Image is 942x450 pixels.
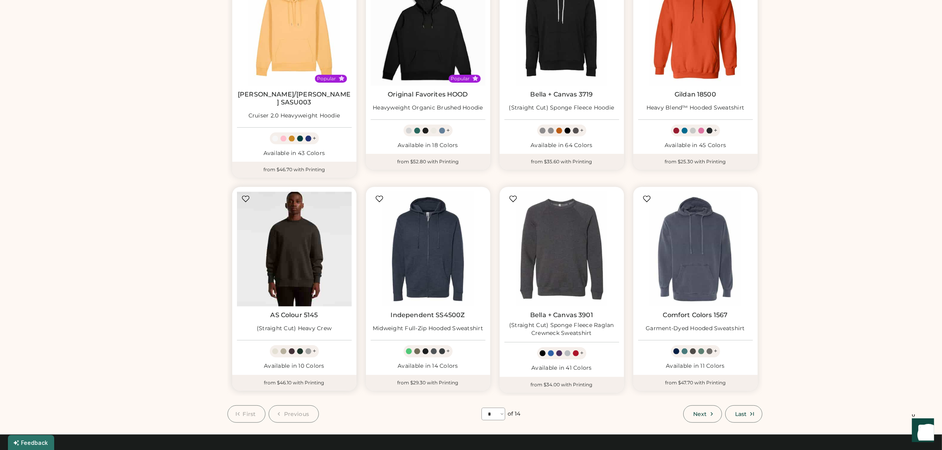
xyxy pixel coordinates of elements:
div: Popular [451,76,470,82]
div: + [447,126,450,135]
a: Independent SS4500Z [391,311,465,319]
div: (Straight Cut) Sponge Fleece Raglan Crewneck Sweatshirt [504,321,619,337]
div: (Straight Cut) Heavy Crew [257,325,332,333]
span: First [243,411,256,417]
div: Popular [317,76,336,82]
span: Last [735,411,747,417]
div: + [714,347,718,355]
div: (Straight Cut) Sponge Fleece Hoodie [509,104,614,112]
div: + [447,347,450,355]
button: Popular Style [339,76,345,81]
div: from $52.80 with Printing [366,154,490,170]
button: Next [683,405,722,423]
a: Bella + Canvas 3901 [530,311,593,319]
button: Previous [269,405,319,423]
a: Original Favorites HOOD [388,91,468,98]
a: Bella + Canvas 3719 [531,91,593,98]
div: + [714,126,718,135]
div: + [580,349,584,357]
div: Available in 43 Colors [237,149,352,157]
div: Heavy Blend™ Hooded Sweatshirt [646,104,745,112]
img: Independent Trading Co. SS4500Z Midweight Full-Zip Hooded Sweatshirt [371,192,485,306]
div: from $46.10 with Printing [232,375,356,391]
div: Available in 41 Colors [504,364,619,372]
a: [PERSON_NAME]/[PERSON_NAME] SASU003 [237,91,352,106]
img: BELLA + CANVAS 3901 (Straight Cut) Sponge Fleece Raglan Crewneck Sweatshirt [504,192,619,306]
a: Comfort Colors 1567 [663,311,728,319]
button: Last [725,405,762,423]
div: from $34.00 with Printing [500,377,624,393]
div: of 14 [508,410,521,418]
div: + [580,126,584,135]
div: + [313,347,317,355]
div: Garment-Dyed Hooded Sweatshirt [646,325,745,333]
iframe: Front Chat [904,414,938,448]
div: from $46.70 with Printing [232,162,356,178]
div: Available in 18 Colors [371,142,485,149]
button: Popular Style [472,76,478,81]
div: Available in 64 Colors [504,142,619,149]
span: Next [693,411,707,417]
div: from $35.60 with Printing [500,154,624,170]
div: Available in 10 Colors [237,362,352,370]
a: Gildan 18500 [675,91,716,98]
div: from $29.30 with Printing [366,375,490,391]
div: Available in 14 Colors [371,362,485,370]
a: AS Colour 5145 [270,311,318,319]
div: Available in 11 Colors [638,362,753,370]
button: First [227,405,266,423]
div: Midweight Full-Zip Hooded Sweatshirt [373,325,483,333]
div: from $25.30 with Printing [633,154,758,170]
div: Heavyweight Organic Brushed Hoodie [373,104,483,112]
div: Available in 45 Colors [638,142,753,149]
div: Cruiser 2.0 Heavyweight Hoodie [248,112,340,120]
img: Comfort Colors 1567 Garment-Dyed Hooded Sweatshirt [638,192,753,306]
div: from $47.70 with Printing [633,375,758,391]
img: AS Colour 5145 (Straight Cut) Heavy Crew [237,192,352,306]
span: Previous [284,411,309,417]
div: + [313,134,317,143]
